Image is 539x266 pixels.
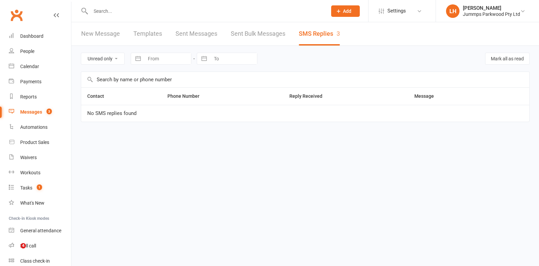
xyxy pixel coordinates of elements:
div: [PERSON_NAME] [463,5,520,11]
a: New Message [81,22,120,46]
a: Dashboard [9,29,71,44]
a: People [9,44,71,59]
th: Reply Received [283,88,408,105]
span: 3 [46,109,52,114]
a: Tasks 1 [9,180,71,196]
input: From [144,53,191,64]
a: What's New [9,196,71,211]
button: Add [331,5,360,17]
span: 4 [21,243,26,248]
a: Clubworx [8,7,25,24]
th: Contact [81,88,161,105]
a: Payments [9,74,71,89]
div: People [20,49,34,54]
a: General attendance kiosk mode [9,223,71,238]
div: 3 [337,30,340,37]
input: Search... [89,6,322,16]
iframe: Intercom live chat [7,243,23,259]
input: Search by name or phone number [81,72,529,87]
span: Settings [387,3,406,19]
a: Calendar [9,59,71,74]
div: Product Sales [20,140,49,145]
a: Sent Messages [176,22,217,46]
div: LH [446,4,459,18]
div: Tasks [20,185,32,190]
div: Messages [20,109,42,115]
div: Jummps Parkwood Pty Ltd [463,11,520,17]
div: Payments [20,79,41,84]
div: Class check-in [20,258,50,264]
span: 1 [37,184,42,190]
a: Sent Bulk Messages [231,22,285,46]
div: Roll call [20,243,36,248]
div: What's New [20,200,44,206]
button: Mark all as read [485,53,530,65]
div: Dashboard [20,33,43,39]
div: Workouts [20,170,40,175]
a: Templates [133,22,162,46]
td: No SMS replies found [81,105,529,122]
div: Automations [20,124,47,130]
a: Automations [9,120,71,135]
a: Messages 3 [9,105,71,120]
a: Waivers [9,150,71,165]
div: Waivers [20,155,37,160]
div: Calendar [20,64,39,69]
div: Reports [20,94,37,99]
span: Add [343,8,351,14]
input: To [210,53,257,64]
th: Message [408,88,496,105]
a: Workouts [9,165,71,180]
th: Phone Number [161,88,283,105]
a: Reports [9,89,71,105]
div: General attendance [20,228,61,233]
a: SMS Replies3 [299,22,340,46]
a: Product Sales [9,135,71,150]
a: Roll call [9,238,71,254]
